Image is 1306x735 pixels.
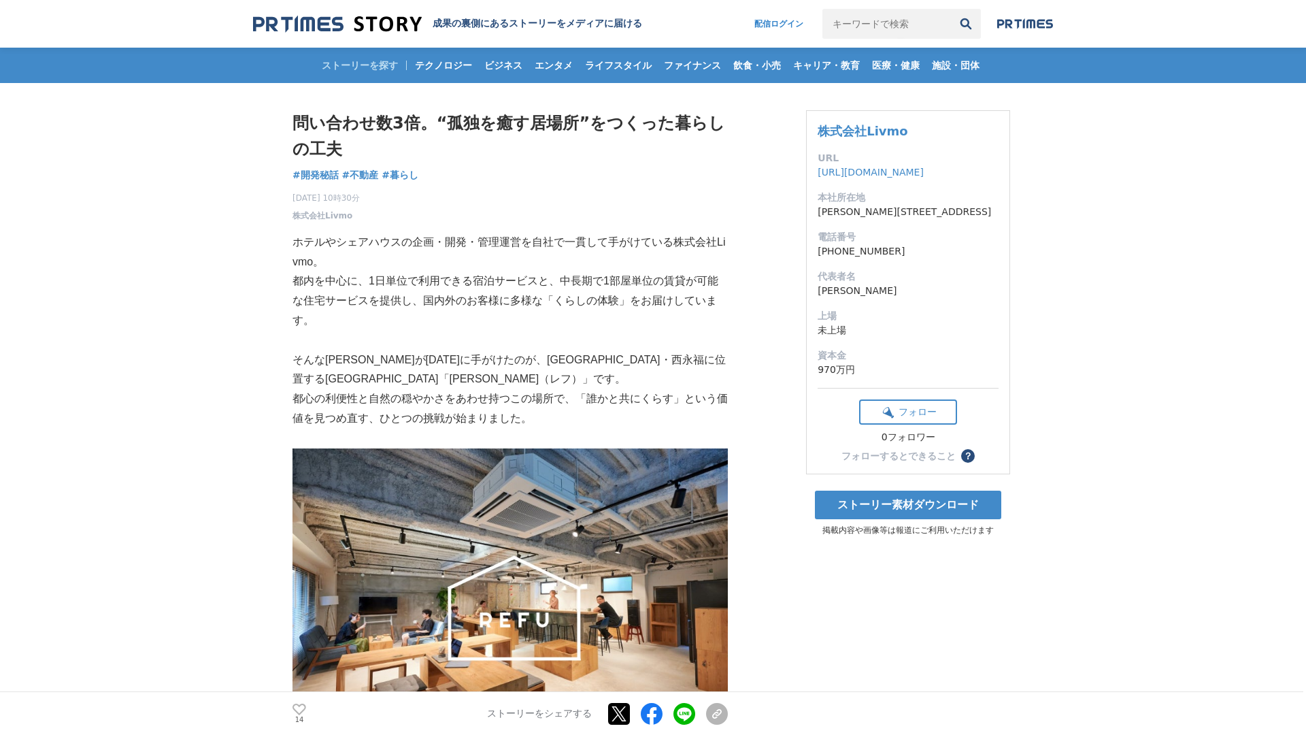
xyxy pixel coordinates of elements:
a: 成果の裏側にあるストーリーをメディアに届ける 成果の裏側にあるストーリーをメディアに届ける [253,15,642,33]
a: テクノロジー [409,48,478,83]
dd: [PERSON_NAME] [818,284,999,298]
div: 0フォロワー [859,431,957,444]
dd: [PHONE_NUMBER] [818,244,999,259]
img: prtimes [997,18,1053,29]
a: 株式会社Livmo [292,210,352,222]
span: テクノロジー [409,59,478,71]
span: キャリア・教育 [788,59,865,71]
a: ストーリー素材ダウンロード [815,491,1001,519]
div: フォローするとできること [841,451,956,461]
img: thumbnail_eaed5980-8ed3-11f0-a98f-b321817949aa.png [292,448,728,735]
p: ホテルやシェアハウスの企画・開発・管理運営を自社で一貫して手がけている株式会社Livmo。 [292,233,728,272]
p: 都心の利便性と自然の穏やかさをあわせ持つこの場所で、「誰かと共にくらす」という価値を見つめ直す、ひとつの挑戦が始まりました。 [292,389,728,429]
h2: 成果の裏側にあるストーリーをメディアに届ける [433,18,642,30]
a: #開発秘話 [292,168,339,182]
a: [URL][DOMAIN_NAME] [818,167,924,178]
p: 都内を中心に、1日単位で利用できる宿泊サービスと、中長期で1部屋単位の賃貸が可能な住宅サービスを提供し、国内外のお客様に多様な「くらしの体験」をお届けしています。 [292,272,728,330]
h1: 問い合わせ数3倍。“孤独を癒す居場所”をつくった暮らしの工夫 [292,110,728,163]
a: 株式会社Livmo [818,124,908,138]
a: #不動産 [342,168,379,182]
button: 検索 [951,9,981,39]
p: 掲載内容や画像等は報道にご利用いただけます [806,525,1010,536]
img: 成果の裏側にあるストーリーをメディアに届ける [253,15,422,33]
span: #暮らし [382,169,418,181]
dt: 上場 [818,309,999,323]
span: エンタメ [529,59,578,71]
a: 施設・団体 [926,48,985,83]
dd: 未上場 [818,323,999,338]
a: 医療・健康 [867,48,925,83]
button: ？ [961,449,975,463]
a: キャリア・教育 [788,48,865,83]
a: ファイナンス [658,48,726,83]
span: #不動産 [342,169,379,181]
span: 医療・健康 [867,59,925,71]
span: ライフスタイル [580,59,657,71]
a: 飲食・小売 [728,48,786,83]
p: ストーリーをシェアする [487,708,592,720]
button: フォロー [859,399,957,425]
span: ？ [963,451,973,461]
a: 配信ログイン [741,9,817,39]
span: #開発秘話 [292,169,339,181]
span: ファイナンス [658,59,726,71]
a: ビジネス [479,48,528,83]
dd: [PERSON_NAME][STREET_ADDRESS] [818,205,999,219]
dt: 本社所在地 [818,191,999,205]
dt: 資本金 [818,348,999,363]
dt: 代表者名 [818,269,999,284]
dd: 970万円 [818,363,999,377]
input: キーワードで検索 [822,9,951,39]
p: 14 [292,717,306,723]
dt: 電話番号 [818,230,999,244]
span: ビジネス [479,59,528,71]
a: ライフスタイル [580,48,657,83]
span: [DATE] 10時30分 [292,192,360,204]
a: #暮らし [382,168,418,182]
span: 飲食・小売 [728,59,786,71]
p: そんな[PERSON_NAME]が[DATE]に手がけたのが、[GEOGRAPHIC_DATA]・西永福に位置する[GEOGRAPHIC_DATA]「[PERSON_NAME]（レフ）」です。 [292,350,728,390]
span: 施設・団体 [926,59,985,71]
a: エンタメ [529,48,578,83]
dt: URL [818,151,999,165]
